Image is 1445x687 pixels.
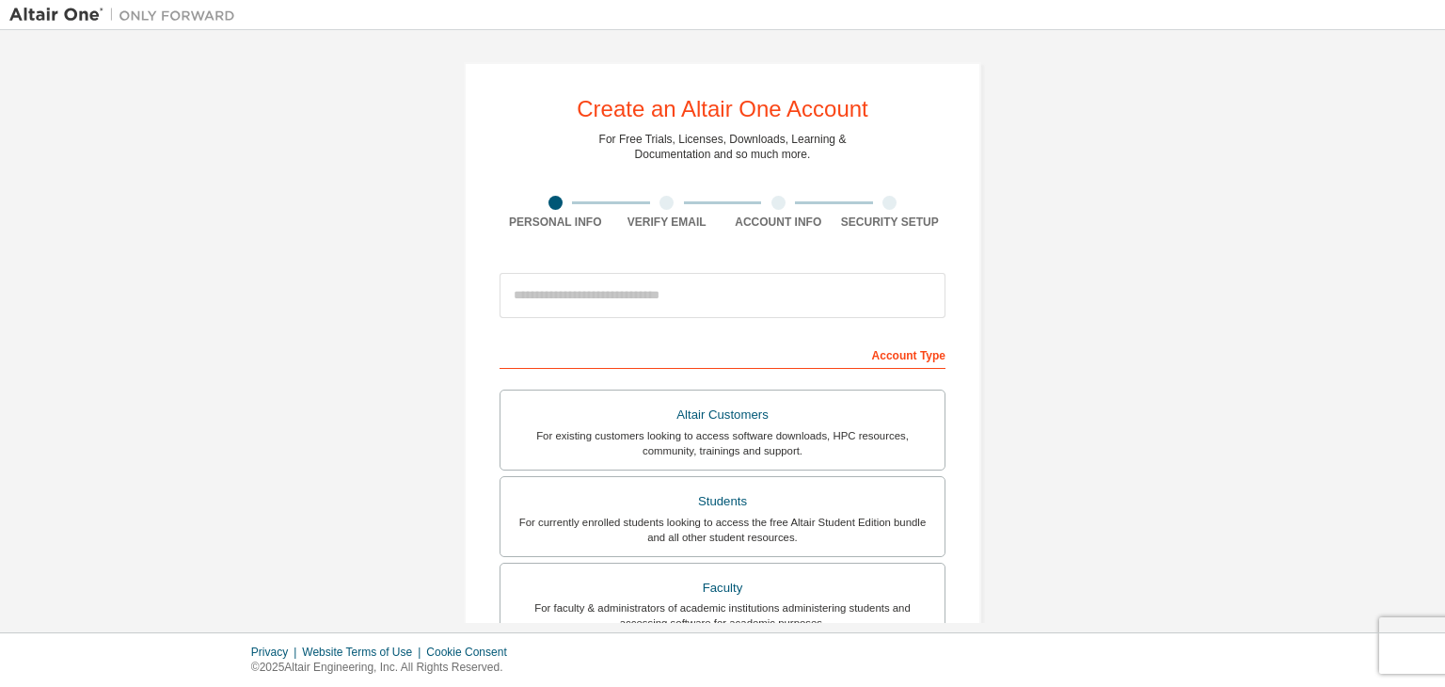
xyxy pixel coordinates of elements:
[302,645,426,660] div: Website Terms of Use
[251,660,518,676] p: © 2025 Altair Engineering, Inc. All Rights Reserved.
[512,488,933,515] div: Students
[512,402,933,428] div: Altair Customers
[512,600,933,631] div: For faculty & administrators of academic institutions administering students and accessing softwa...
[9,6,245,24] img: Altair One
[512,515,933,545] div: For currently enrolled students looking to access the free Altair Student Edition bundle and all ...
[500,215,611,230] div: Personal Info
[512,575,933,601] div: Faculty
[834,215,946,230] div: Security Setup
[500,339,945,369] div: Account Type
[251,645,302,660] div: Privacy
[426,645,517,660] div: Cookie Consent
[512,428,933,458] div: For existing customers looking to access software downloads, HPC resources, community, trainings ...
[599,132,847,162] div: For Free Trials, Licenses, Downloads, Learning & Documentation and so much more.
[611,215,723,230] div: Verify Email
[722,215,834,230] div: Account Info
[577,98,868,120] div: Create an Altair One Account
